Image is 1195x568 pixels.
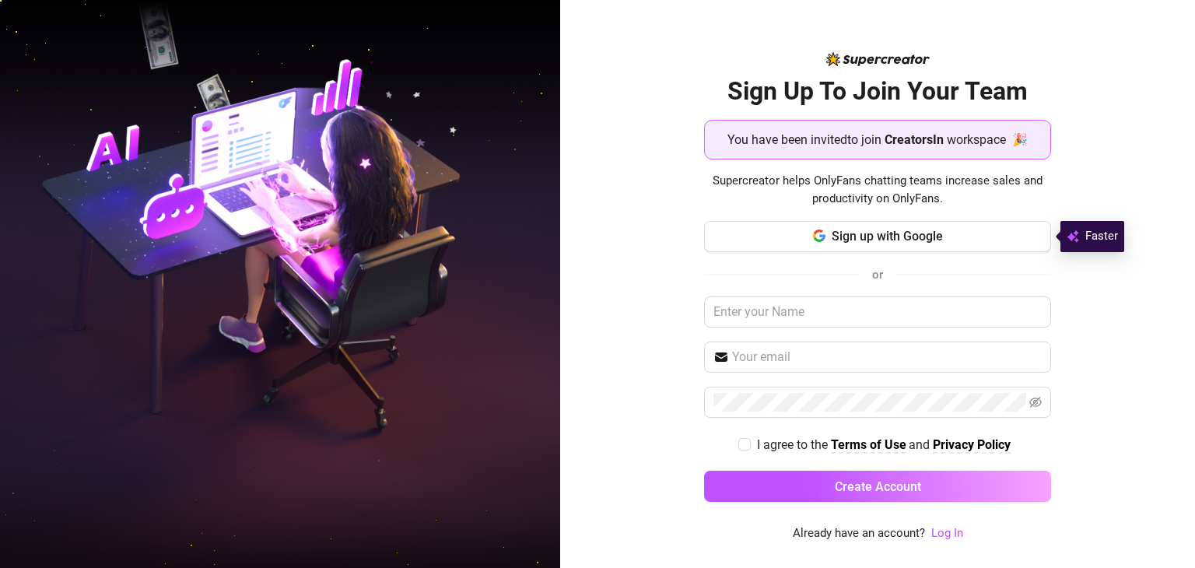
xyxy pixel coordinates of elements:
[704,75,1051,107] h2: Sign Up To Join Your Team
[931,524,963,543] a: Log In
[1085,227,1118,246] span: Faster
[909,437,933,452] span: and
[931,526,963,540] a: Log In
[872,268,883,282] span: or
[831,437,906,454] a: Terms of Use
[832,229,943,244] span: Sign up with Google
[835,479,921,494] span: Create Account
[704,221,1051,252] button: Sign up with Google
[831,437,906,452] strong: Terms of Use
[933,437,1011,454] a: Privacy Policy
[933,437,1011,452] strong: Privacy Policy
[704,296,1051,328] input: Enter your Name
[727,130,881,149] span: You have been invited to join
[704,172,1051,209] span: Supercreator helps OnlyFans chatting teams increase sales and productivity on OnlyFans.
[757,437,831,452] span: I agree to the
[704,471,1051,502] button: Create Account
[793,524,925,543] span: Already have an account?
[826,52,930,66] img: logo-BBDzfeDw.svg
[885,132,944,147] strong: CreatorsIn
[1029,396,1042,408] span: eye-invisible
[1067,227,1079,246] img: svg%3e
[732,348,1042,366] input: Your email
[947,130,1028,149] span: workspace 🎉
